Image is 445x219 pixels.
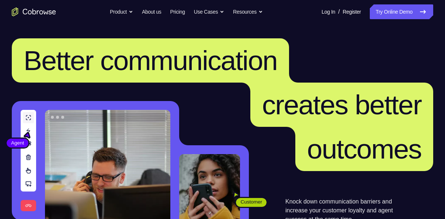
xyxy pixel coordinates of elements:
[370,4,433,19] a: Try Online Demo
[12,7,56,16] a: Go to the home page
[110,4,133,19] button: Product
[170,4,185,19] a: Pricing
[343,4,361,19] a: Register
[262,89,421,120] span: creates better
[307,133,421,164] span: outcomes
[194,4,224,19] button: Use Cases
[233,4,263,19] button: Resources
[321,4,335,19] a: Log In
[338,7,340,16] span: /
[24,45,277,76] span: Better communication
[142,4,161,19] a: About us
